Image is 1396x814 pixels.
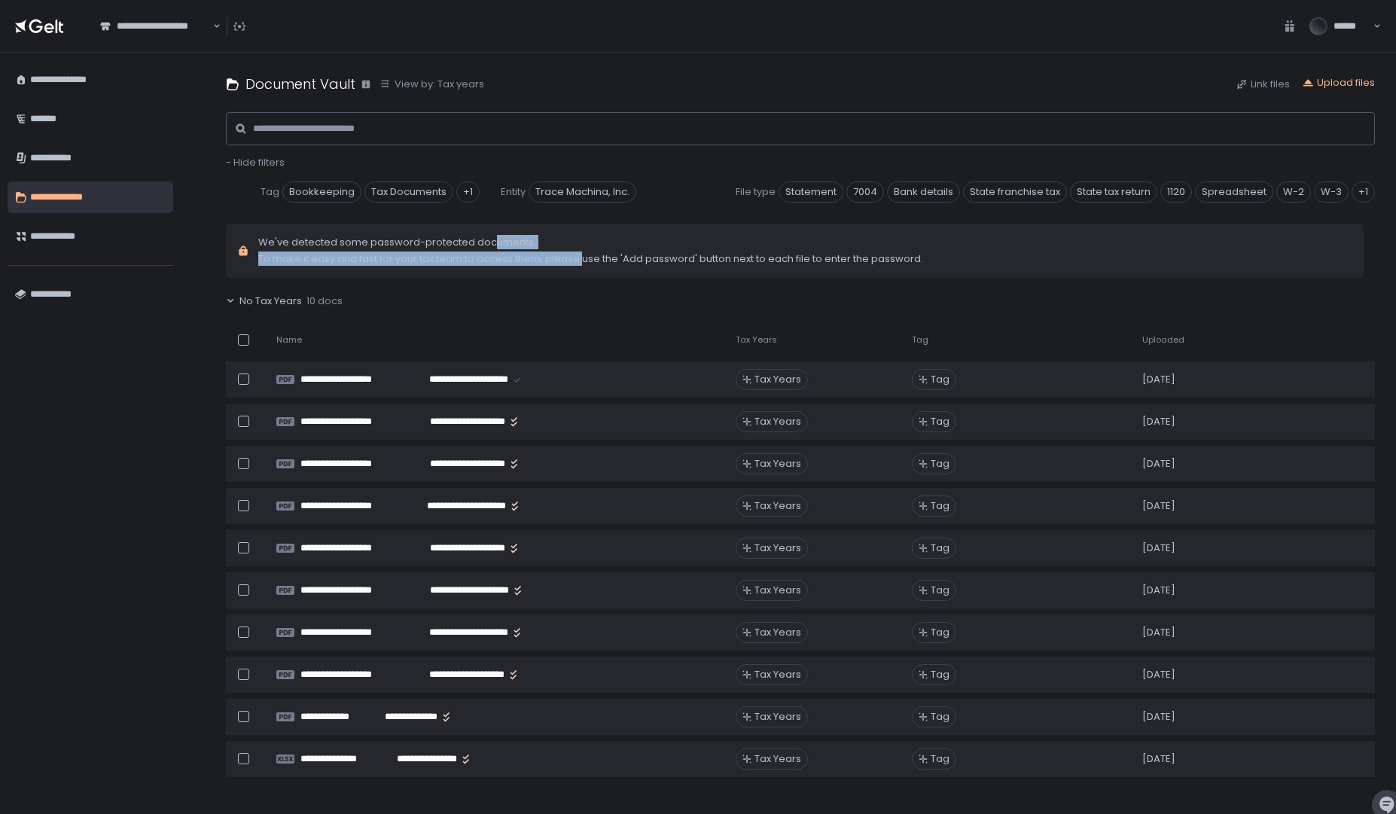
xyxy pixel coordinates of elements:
[258,236,923,249] span: We've detected some password-protected documents.
[1142,752,1175,766] span: [DATE]
[1142,668,1175,681] span: [DATE]
[931,710,949,724] span: Tag
[931,541,949,555] span: Tag
[754,626,801,639] span: Tax Years
[379,78,484,91] button: View by: Tax years
[887,181,960,203] span: Bank details
[1142,710,1175,724] span: [DATE]
[211,19,212,34] input: Search for option
[456,181,480,203] div: +1
[931,752,949,766] span: Tag
[90,11,221,42] div: Search for option
[1070,181,1157,203] span: State tax return
[931,499,949,513] span: Tag
[1160,181,1192,203] span: 1120
[846,181,884,203] span: 7004
[754,457,801,471] span: Tax Years
[754,668,801,681] span: Tax Years
[963,181,1067,203] span: State franchise tax
[1142,541,1175,555] span: [DATE]
[754,499,801,513] span: Tax Years
[1142,499,1175,513] span: [DATE]
[931,415,949,428] span: Tag
[245,74,355,94] h1: Document Vault
[779,181,843,203] span: Statement
[529,181,636,203] span: Trace Machina, Inc.
[226,156,285,169] button: - Hide filters
[1142,457,1175,471] span: [DATE]
[1276,181,1311,203] span: W-2
[1314,181,1349,203] span: W-3
[258,252,923,266] span: To make it easy and fast for your tax team to access them, please use the 'Add password' button n...
[754,584,801,597] span: Tax Years
[364,181,453,203] span: Tax Documents
[1142,334,1184,346] span: Uploaded
[754,752,801,766] span: Tax Years
[754,541,801,555] span: Tax Years
[754,710,801,724] span: Tax Years
[931,626,949,639] span: Tag
[1195,181,1273,203] span: Spreadsheet
[226,155,285,169] span: - Hide filters
[501,185,526,199] span: Entity
[1142,626,1175,639] span: [DATE]
[912,334,928,346] span: Tag
[1302,76,1375,90] button: Upload files
[931,584,949,597] span: Tag
[1142,415,1175,428] span: [DATE]
[931,457,949,471] span: Tag
[282,181,361,203] span: Bookkeeping
[1142,584,1175,597] span: [DATE]
[276,334,302,346] span: Name
[931,668,949,681] span: Tag
[736,185,776,199] span: File type
[1142,373,1175,386] span: [DATE]
[239,294,302,308] span: No Tax Years
[261,185,279,199] span: Tag
[306,294,343,308] span: 10 docs
[1236,78,1290,91] button: Link files
[931,373,949,386] span: Tag
[754,373,801,386] span: Tax Years
[754,415,801,428] span: Tax Years
[736,334,777,346] span: Tax Years
[1352,181,1375,203] div: +1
